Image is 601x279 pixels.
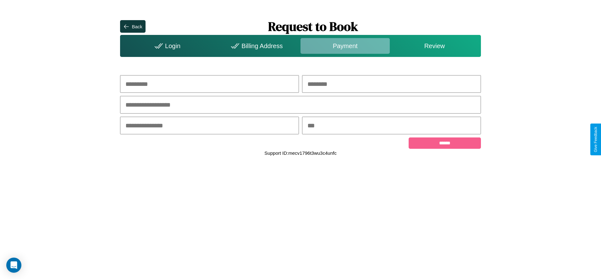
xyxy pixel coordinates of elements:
div: Open Intercom Messenger [6,258,21,273]
div: Login [122,38,211,54]
button: Back [120,20,145,33]
div: Review [390,38,479,54]
div: Give Feedback [593,127,598,152]
div: Payment [300,38,390,54]
h1: Request to Book [146,18,481,35]
div: Billing Address [211,38,300,54]
p: Support ID: mecv1796t3wu3c4unfc [264,149,336,157]
div: Back [132,24,142,29]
